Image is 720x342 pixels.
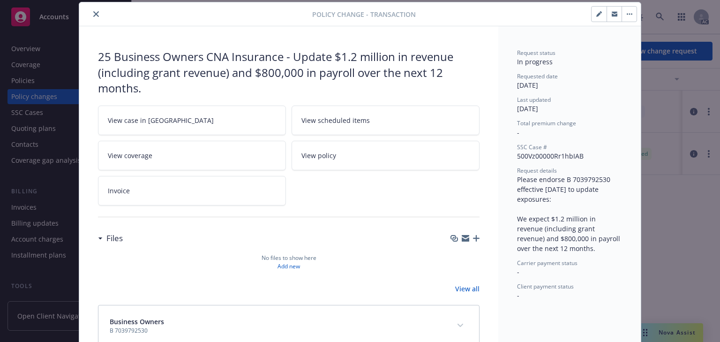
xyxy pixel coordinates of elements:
span: View coverage [108,151,152,160]
a: View policy [292,141,480,170]
span: In progress [517,57,553,66]
h3: Files [106,232,123,244]
a: View coverage [98,141,286,170]
span: Last updated [517,96,551,104]
span: Please endorse B 7039792530 effective [DATE] to update exposures: We expect $1.2 million in reven... [517,175,622,253]
span: Carrier payment status [517,259,577,267]
span: [DATE] [517,104,538,113]
span: View case in [GEOGRAPHIC_DATA] [108,115,214,125]
span: B 7039792530 [110,327,164,335]
span: - [517,128,519,137]
a: View scheduled items [292,106,480,135]
a: Invoice [98,176,286,205]
span: No files to show here [262,254,316,262]
span: Invoice [108,186,130,196]
div: 25 Business Owners CNA Insurance - Update $1.2 million in revenue (including grant revenue) and $... [98,49,480,96]
div: Files [98,232,123,244]
span: Requested date [517,72,558,80]
a: View all [455,284,480,294]
span: View policy [301,151,336,160]
span: Total premium change [517,119,576,127]
a: View case in [GEOGRAPHIC_DATA] [98,106,286,135]
span: - [517,291,519,300]
span: [DATE] [517,81,538,90]
span: 500Vz00000Rr1hbIAB [517,152,584,160]
span: Client payment status [517,282,574,290]
span: Business Owners [110,317,164,327]
span: Request details [517,167,557,175]
button: close [90,8,102,20]
span: - [517,267,519,276]
span: SSC Case # [517,143,547,151]
button: expand content [453,318,468,333]
span: Policy change - Transaction [312,9,416,19]
span: Request status [517,49,555,57]
span: View scheduled items [301,115,370,125]
a: Add new [277,262,300,271]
